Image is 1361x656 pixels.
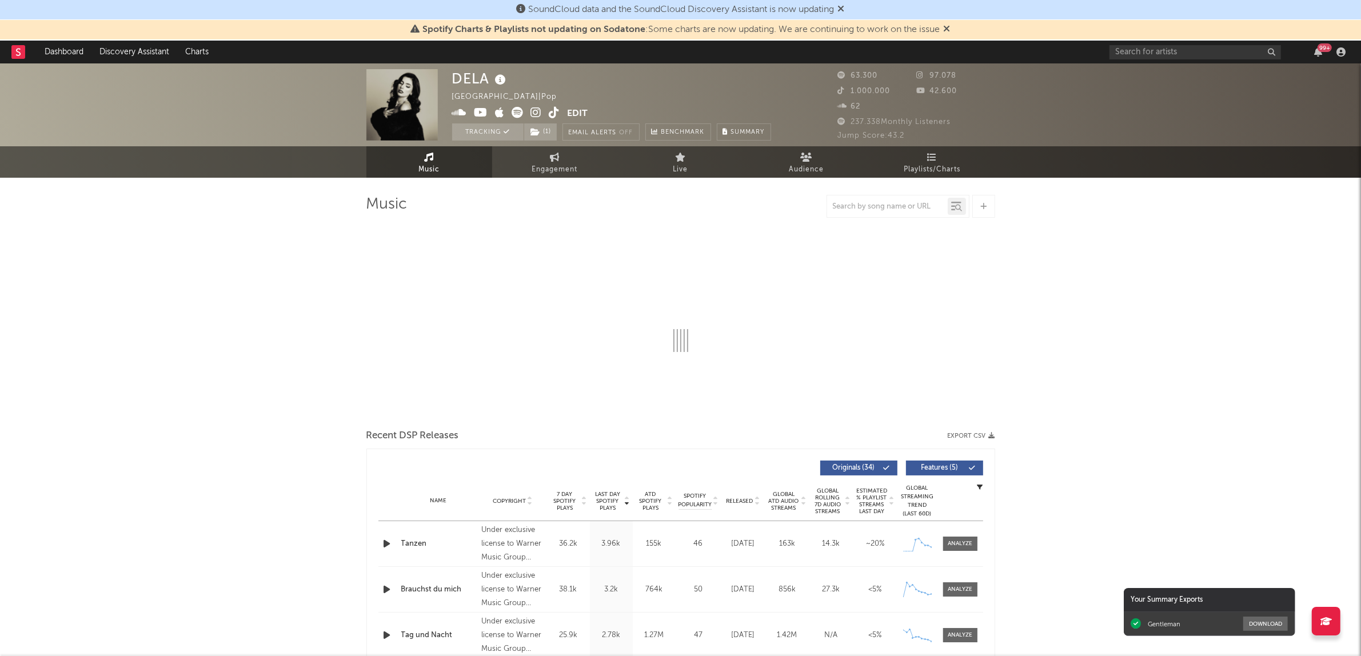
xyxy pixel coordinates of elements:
[401,584,476,595] a: Brauchst du mich
[481,569,544,610] div: Under exclusive license to Warner Music Group Germany Holding GmbH,, © 2025 DELA
[768,538,807,550] div: 163k
[727,498,753,505] span: Released
[838,87,891,95] span: 1.000.000
[1148,620,1180,628] div: Gentleman
[724,630,763,641] div: [DATE]
[1109,45,1281,59] input: Search for artists
[423,25,646,34] span: Spotify Charts & Playlists not updating on Sodatone
[838,5,845,14] span: Dismiss
[856,584,895,595] div: <5%
[724,538,763,550] div: [DATE]
[550,491,580,511] span: 7 Day Spotify Plays
[1318,43,1332,52] div: 99 +
[568,107,588,121] button: Edit
[827,202,948,211] input: Search by song name or URL
[838,72,878,79] span: 63.300
[593,584,630,595] div: 3.2k
[731,129,765,135] span: Summary
[1314,47,1322,57] button: 99+
[401,630,476,641] a: Tag und Nacht
[481,523,544,565] div: Under exclusive license to Warner Music Group Germany Holding GmbH,, © 2025 DELA
[452,90,570,104] div: [GEOGRAPHIC_DATA] | Pop
[366,146,492,178] a: Music
[768,491,800,511] span: Global ATD Audio Streams
[828,465,880,471] span: Originals ( 34 )
[869,146,995,178] a: Playlists/Charts
[856,487,888,515] span: Estimated % Playlist Streams Last Day
[366,429,459,443] span: Recent DSP Releases
[91,41,177,63] a: Discovery Assistant
[620,130,633,136] em: Off
[532,163,578,177] span: Engagement
[768,630,807,641] div: 1.42M
[948,433,995,439] button: Export CSV
[550,538,587,550] div: 36.2k
[856,630,895,641] div: <5%
[678,538,719,550] div: 46
[717,123,771,141] button: Summary
[593,491,623,511] span: Last Day Spotify Plays
[524,123,557,141] span: ( 1 )
[636,584,673,595] div: 764k
[944,25,951,34] span: Dismiss
[636,538,673,550] div: 155k
[562,123,640,141] button: Email AlertsOff
[678,584,719,595] div: 50
[838,132,905,139] span: Jump Score: 43.2
[744,146,869,178] a: Audience
[812,487,844,515] span: Global Rolling 7D Audio Streams
[452,123,524,141] button: Tracking
[418,163,440,177] span: Music
[838,103,861,110] span: 62
[550,630,587,641] div: 25.9k
[529,5,835,14] span: SoundCloud data and the SoundCloud Discovery Assistant is now updating
[401,497,476,505] div: Name
[661,126,705,139] span: Benchmark
[636,491,666,511] span: ATD Spotify Plays
[401,538,476,550] a: Tanzen
[593,538,630,550] div: 3.96k
[812,630,851,641] div: N/A
[177,41,217,63] a: Charts
[913,465,966,471] span: Features ( 5 )
[423,25,940,34] span: : Some charts are now updating. We are continuing to work on the issue
[820,461,897,475] button: Originals(34)
[492,146,618,178] a: Engagement
[645,123,711,141] a: Benchmark
[812,538,851,550] div: 14.3k
[636,630,673,641] div: 1.27M
[916,72,956,79] span: 97.078
[856,538,895,550] div: ~ 20 %
[1124,588,1295,612] div: Your Summary Exports
[789,163,824,177] span: Audience
[593,630,630,641] div: 2.78k
[812,584,851,595] div: 27.3k
[904,163,960,177] span: Playlists/Charts
[673,163,688,177] span: Live
[678,492,712,509] span: Spotify Popularity
[768,584,807,595] div: 856k
[900,484,935,518] div: Global Streaming Trend (Last 60D)
[481,615,544,656] div: Under exclusive license to Warner Music Group Germany Holding GmbH,, © 2025 DELA
[724,584,763,595] div: [DATE]
[838,118,951,126] span: 237.338 Monthly Listeners
[37,41,91,63] a: Dashboard
[524,123,557,141] button: (1)
[618,146,744,178] a: Live
[550,584,587,595] div: 38.1k
[916,87,957,95] span: 42.600
[452,69,509,88] div: DELA
[906,461,983,475] button: Features(5)
[1243,617,1288,631] button: Download
[493,498,526,505] span: Copyright
[678,630,719,641] div: 47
